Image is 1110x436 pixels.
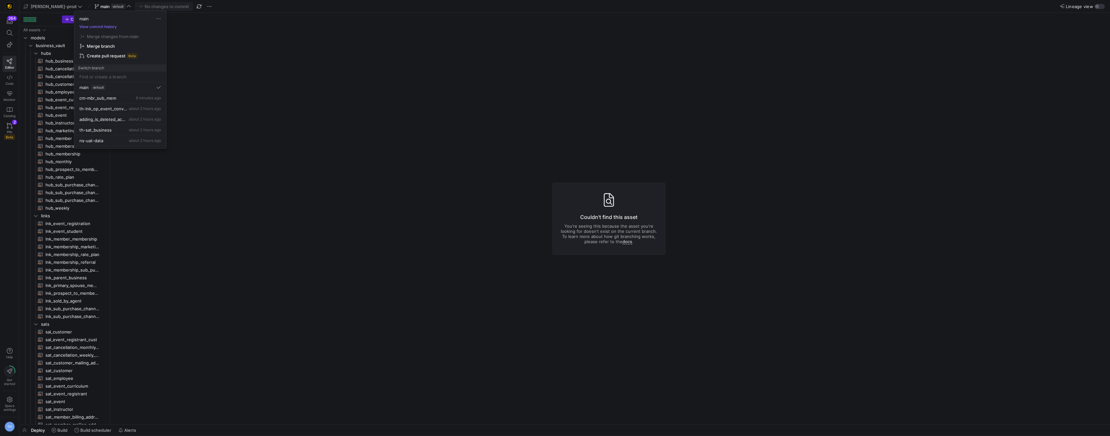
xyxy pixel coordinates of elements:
button: Create pull requestBeta [77,51,164,61]
span: Beta [127,53,137,58]
span: about 2 hours ago [129,106,161,111]
span: cm-mbr_sub_mem [79,95,116,101]
span: default [91,85,106,90]
input: Find or create a branch [79,74,161,79]
span: ns-uat-data [79,138,103,143]
span: 6 minutes ago [136,95,161,100]
span: Merge branch [87,44,115,49]
button: View commit history [74,25,122,29]
span: adding_is_deleted_account [79,117,127,122]
span: about 2 hours ago [129,127,161,132]
span: about 2 hours ago [129,138,161,143]
span: Create pull request [87,53,126,58]
span: about 2 hours ago [129,117,161,122]
span: th-lnk_op_event_conversion [79,106,127,111]
span: main [79,16,89,21]
button: Merge branch [77,41,164,51]
span: th-sat_business [79,127,112,133]
span: main [79,85,89,90]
